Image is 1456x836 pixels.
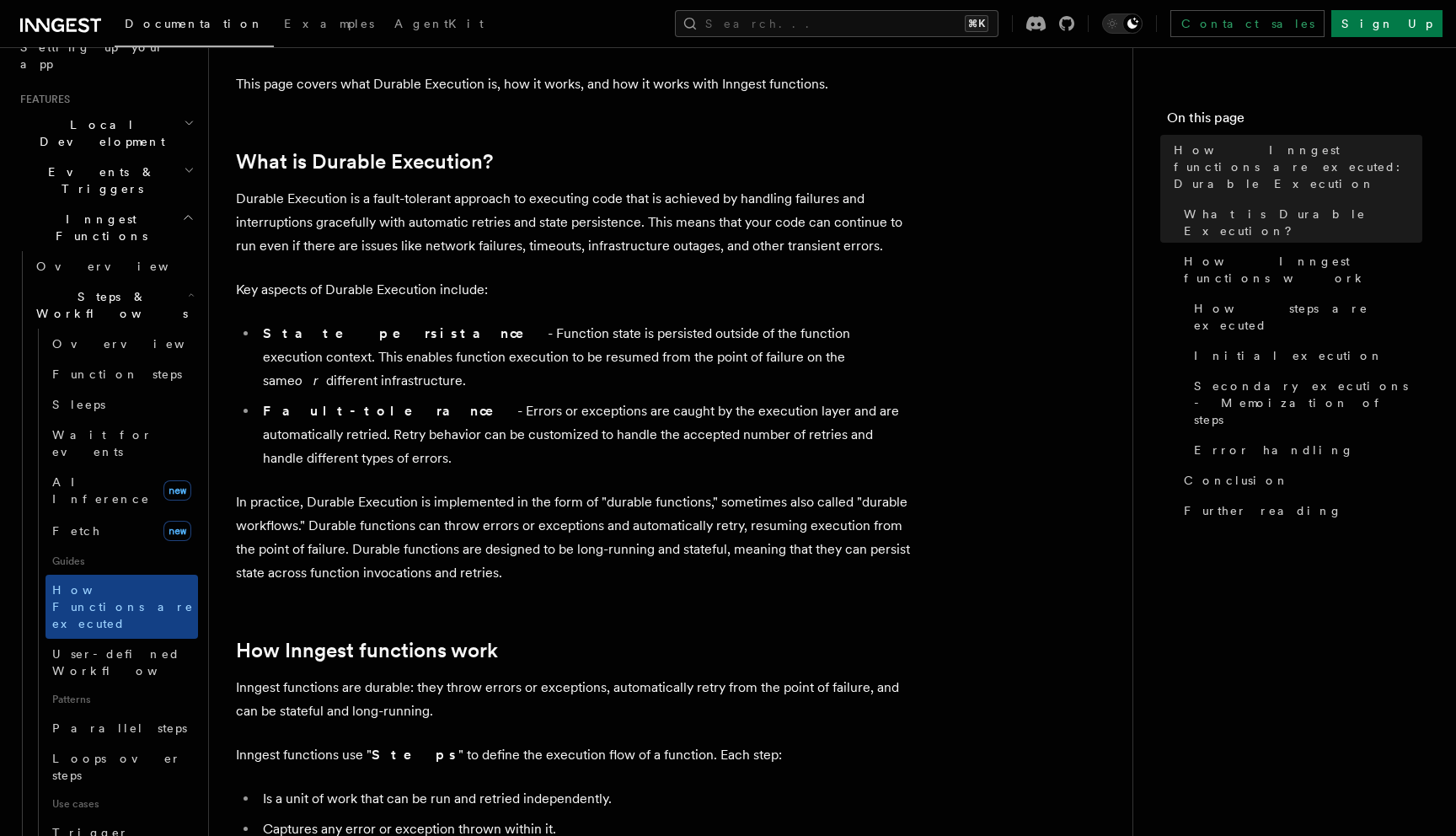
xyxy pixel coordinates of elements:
[236,490,910,585] p: In practice, Durable Execution is implemented in the form of "durable functions," sometimes also ...
[29,251,198,281] a: Overview
[45,575,198,639] a: How Functions are executed
[1177,496,1422,526] a: Further reading
[29,281,198,329] button: Steps & Workflows
[52,647,204,678] span: User-defined Workflows
[1170,10,1325,37] a: Contact sales
[45,467,198,514] a: AI Inferencenew
[115,5,274,47] a: Documentation
[236,278,910,302] p: Key aspects of Durable Execution include:
[1167,135,1422,199] a: How Inngest functions are executed: Durable Execution
[1331,10,1443,37] a: Sign Up
[1187,371,1422,435] a: Secondary executions - Memoization of steps
[236,187,910,258] p: Durable Execution is a fault-tolerant approach to executing code that is achieved by handling fai...
[45,743,198,790] a: Loops over steps
[45,514,198,548] a: Fetchnew
[45,329,198,359] a: Overview
[965,15,988,32] kbd: ⌘K
[236,72,910,96] p: This page covers what Durable Execution is, how it works, and how it works with Inngest functions.
[45,420,198,467] a: Wait for events
[45,790,198,817] span: Use cases
[52,428,153,458] span: Wait for events
[13,163,184,197] span: Events & Triggers
[274,5,384,46] a: Examples
[13,110,198,157] button: Local Development
[1184,502,1342,519] span: Further reading
[295,372,326,389] em: or
[1194,300,1422,334] span: How steps are executed
[236,743,910,767] p: Inngest functions use " " to define the execution flow of a function. Each step:
[284,17,374,30] span: Examples
[45,548,198,575] span: Guides
[13,93,70,106] span: Features
[13,116,184,150] span: Local Development
[45,359,198,389] a: Function steps
[52,721,187,735] span: Parallel steps
[52,475,150,506] span: AI Inference
[52,752,181,782] span: Loops over steps
[45,639,198,686] a: User-defined Workflows
[1187,340,1422,371] a: Initial execution
[258,787,910,811] li: Is a unit of work that can be run and retried independently.
[258,399,910,470] li: - Errors or exceptions are caught by the execution layer and are automatically retried. Retry beh...
[13,204,198,251] button: Inngest Functions
[1187,435,1422,465] a: Error handling
[372,747,458,763] strong: Steps
[52,398,105,411] span: Sleeps
[52,583,194,630] span: How Functions are executed
[45,686,198,713] span: Patterns
[1177,199,1422,246] a: What is Durable Execution?
[263,403,517,419] strong: Fault-tolerance
[1167,108,1422,135] h4: On this page
[1184,206,1422,239] span: What is Durable Execution?
[13,32,198,79] a: Setting up your app
[13,211,182,244] span: Inngest Functions
[236,150,493,174] a: What is Durable Execution?
[45,713,198,743] a: Parallel steps
[263,325,548,341] strong: State persistance
[394,17,484,30] span: AgentKit
[29,288,188,322] span: Steps & Workflows
[1174,142,1422,192] span: How Inngest functions are executed: Durable Execution
[1184,472,1289,489] span: Conclusion
[236,639,498,662] a: How Inngest functions work
[258,322,910,393] li: - Function state is persisted outside of the function execution context. This enables function ex...
[125,17,264,30] span: Documentation
[1194,347,1384,364] span: Initial execution
[1177,246,1422,293] a: How Inngest functions work
[1187,293,1422,340] a: How steps are executed
[163,521,191,541] span: new
[1177,465,1422,496] a: Conclusion
[52,524,101,538] span: Fetch
[1102,13,1143,34] button: Toggle dark mode
[13,157,198,204] button: Events & Triggers
[52,367,182,381] span: Function steps
[163,480,191,501] span: new
[45,389,198,420] a: Sleeps
[36,260,210,273] span: Overview
[1194,442,1354,458] span: Error handling
[52,337,226,351] span: Overview
[384,5,494,46] a: AgentKit
[675,10,998,37] button: Search...⌘K
[1184,253,1422,287] span: How Inngest functions work
[1194,378,1422,428] span: Secondary executions - Memoization of steps
[236,676,910,723] p: Inngest functions are durable: they throw errors or exceptions, automatically retry from the poin...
